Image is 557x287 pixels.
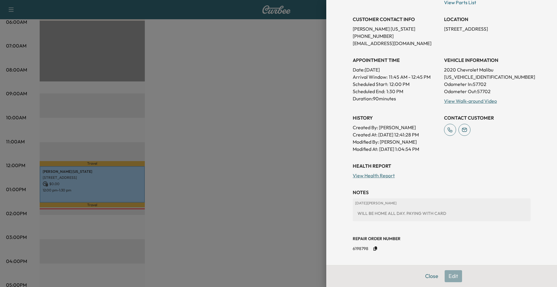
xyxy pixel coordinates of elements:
[444,16,531,23] h3: LOCATION
[353,32,439,40] p: [PHONE_NUMBER]
[353,73,439,81] p: Arrival Window:
[444,66,531,73] p: 2020 Chevrolet Malibu
[353,246,368,252] span: 6198798
[444,73,531,81] p: [US_VEHICLE_IDENTIFICATION_NUMBER]
[353,162,531,169] h3: Health Report
[353,40,439,47] p: [EMAIL_ADDRESS][DOMAIN_NAME]
[353,189,531,196] h3: NOTES
[444,98,497,104] a: View Walk-around Video
[444,88,531,95] p: Odometer Out: 57702
[386,88,403,95] p: 1:30 PM
[353,81,388,88] p: Scheduled Start:
[353,131,439,138] p: Created At : [DATE] 12:41:28 PM
[444,56,531,64] h3: VEHICLE INFORMATION
[353,66,439,73] p: Date: [DATE]
[421,270,442,282] button: Close
[353,25,439,32] p: [PERSON_NAME] [US_STATE]
[353,124,439,131] p: Created By : [PERSON_NAME]
[353,56,439,64] h3: APPOINTMENT TIME
[353,138,439,145] p: Modified By : [PERSON_NAME]
[389,81,409,88] p: 12:00 PM
[355,201,528,206] p: [DATE] | [PERSON_NAME]
[444,114,531,121] h3: CONTACT CUSTOMER
[353,114,439,121] h3: History
[353,145,439,153] p: Modified At : [DATE] 1:04:54 PM
[444,81,531,88] p: Odometer In: 57702
[355,208,528,219] div: WILL BE HOME ALL DAY. PAYING WITH CARD
[353,95,439,102] p: Duration: 90 minutes
[353,236,531,242] h3: Repair Order number
[353,173,395,179] a: View Health Report
[353,16,439,23] h3: CUSTOMER CONTACT INFO
[371,244,380,253] button: Copy to clipboard
[444,25,531,32] p: [STREET_ADDRESS]
[389,73,431,81] span: 11:45 AM - 12:45 PM
[353,88,385,95] p: Scheduled End:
